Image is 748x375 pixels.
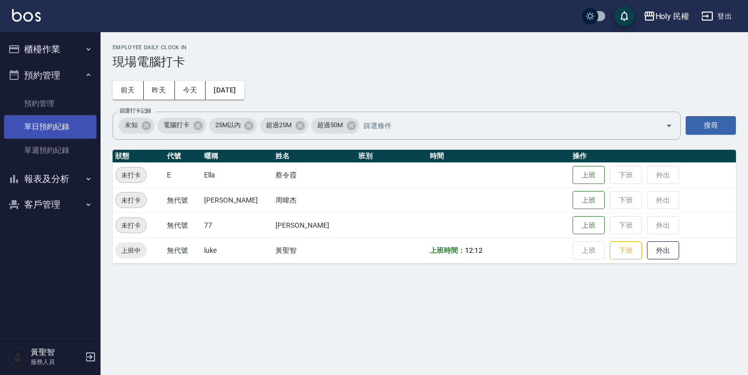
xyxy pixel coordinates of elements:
button: 搜尋 [686,116,736,135]
button: 下班 [610,241,642,260]
span: 12:12 [465,246,483,254]
button: 上班 [573,166,605,184]
button: 預約管理 [4,62,97,88]
th: 姓名 [273,150,356,163]
img: Logo [12,9,41,22]
td: [PERSON_NAME] [202,187,273,213]
td: luke [202,238,273,263]
td: 無代號 [164,213,202,238]
div: 超過25M [260,118,308,134]
a: 單週預約紀錄 [4,139,97,162]
td: Ella [202,162,273,187]
label: 篩選打卡記錄 [120,107,151,115]
span: 超過50M [311,120,349,130]
button: 報表及分析 [4,166,97,192]
th: 狀態 [113,150,164,163]
h3: 現場電腦打卡 [113,55,736,69]
span: 未打卡 [116,170,146,180]
span: 上班中 [115,245,147,256]
td: E [164,162,202,187]
button: save [614,6,634,26]
img: Person [8,347,28,367]
b: 上班時間： [430,246,465,254]
span: 電腦打卡 [157,120,196,130]
button: 外出 [647,241,679,260]
td: 蔡令霞 [273,162,356,187]
h2: Employee Daily Clock In [113,44,736,51]
span: 未知 [119,120,144,130]
button: 客戶管理 [4,192,97,218]
button: 上班 [573,191,605,210]
div: 電腦打卡 [157,118,206,134]
td: 無代號 [164,187,202,213]
td: [PERSON_NAME] [273,213,356,238]
div: 25M以內 [209,118,257,134]
button: Holy 民權 [639,6,694,27]
span: 超過25M [260,120,298,130]
button: 昨天 [144,81,175,100]
button: 今天 [175,81,206,100]
td: 黃聖智 [273,238,356,263]
a: 單日預約紀錄 [4,115,97,138]
td: 77 [202,213,273,238]
span: 25M以內 [209,120,247,130]
button: 登出 [697,7,736,26]
th: 暱稱 [202,150,273,163]
th: 班別 [356,150,427,163]
div: Holy 民權 [656,10,690,23]
p: 服務人員 [31,357,82,366]
span: 未打卡 [116,195,146,206]
div: 超過50M [311,118,359,134]
input: 篩選條件 [361,117,648,134]
a: 預約管理 [4,92,97,115]
h5: 黃聖智 [31,347,82,357]
button: 上班 [573,216,605,235]
td: 周暐杰 [273,187,356,213]
th: 操作 [570,150,736,163]
td: 無代號 [164,238,202,263]
th: 時間 [427,150,570,163]
div: 未知 [119,118,154,134]
button: [DATE] [206,81,244,100]
button: 前天 [113,81,144,100]
th: 代號 [164,150,202,163]
button: 櫃檯作業 [4,36,97,62]
span: 未打卡 [116,220,146,231]
button: Open [661,118,677,134]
